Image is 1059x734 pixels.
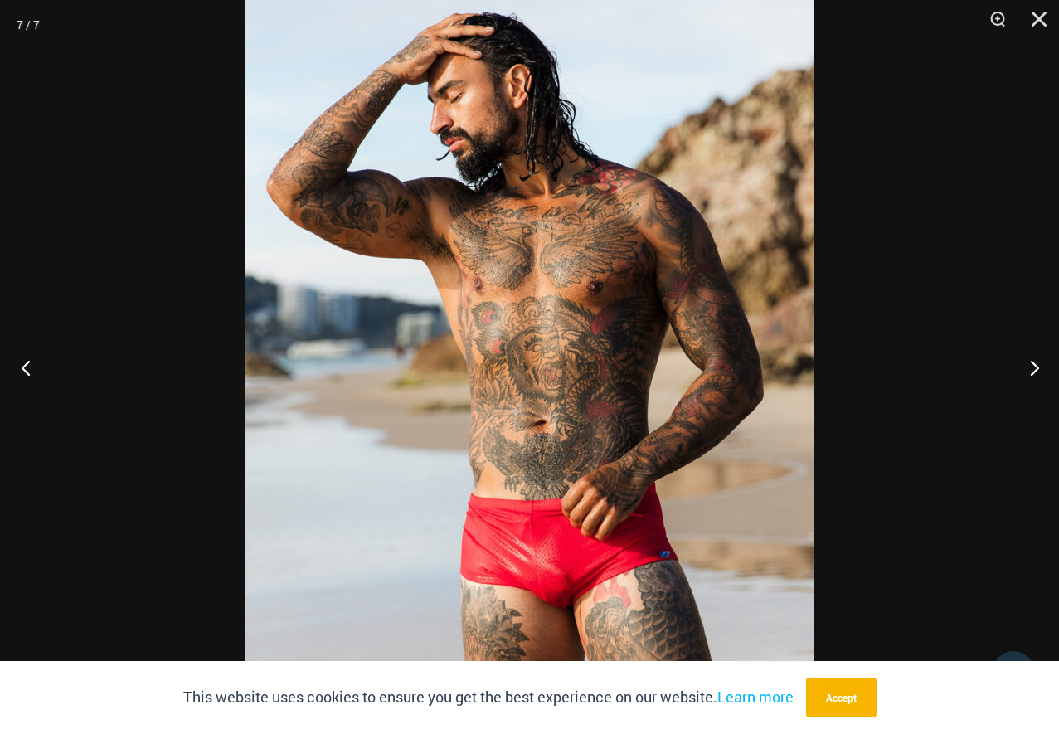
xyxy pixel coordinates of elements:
div: 7 / 7 [17,12,40,37]
button: Accept [806,678,877,717]
a: Learn more [717,687,794,707]
button: Next [997,326,1059,409]
p: This website uses cookies to ensure you get the best experience on our website. [183,685,794,710]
